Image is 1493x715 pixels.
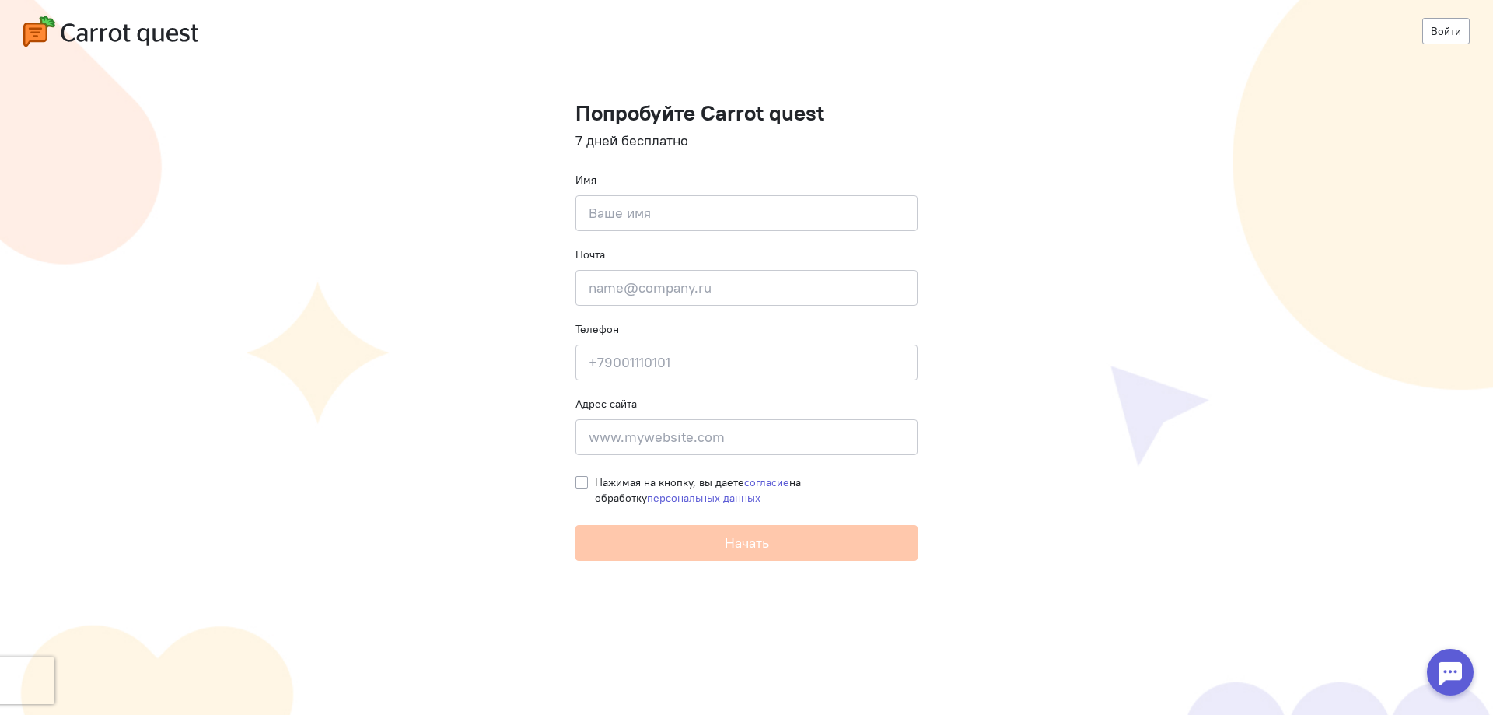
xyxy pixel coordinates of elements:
span: Нажимая на кнопку, вы даете на обработку [595,475,801,505]
input: www.mywebsite.com [575,419,918,455]
a: согласие [744,475,789,489]
a: персональных данных [647,491,760,505]
label: Имя [575,172,596,188]
span: Начать [725,534,769,552]
input: name@company.ru [575,270,918,306]
button: Начать [575,525,918,561]
label: Адрес сайта [575,396,637,412]
h4: 7 дней бесплатно [575,133,918,149]
img: carrot-quest-logo.svg [23,16,198,47]
a: Войти [1422,18,1470,44]
label: Телефон [575,321,619,337]
input: Ваше имя [575,195,918,231]
label: Почта [575,247,605,262]
h1: Попробуйте Carrot quest [575,101,918,125]
input: +79001110101 [575,345,918,380]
